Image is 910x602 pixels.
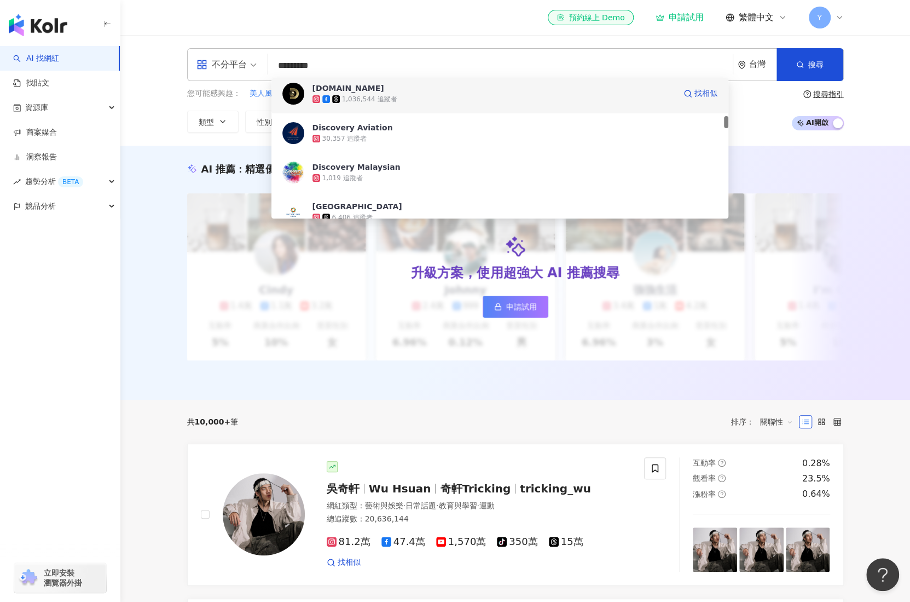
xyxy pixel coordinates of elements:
[813,90,844,99] div: 搜尋指引
[13,53,59,64] a: searchAI 找網紅
[44,568,82,588] span: 立即安裝 瀏覽器外掛
[245,111,297,133] button: 性別
[25,194,56,219] span: 競品分析
[365,501,403,510] span: 藝術與娛樂
[58,176,83,187] div: BETA
[718,459,726,467] span: question-circle
[13,127,57,138] a: 商案媒合
[866,558,899,591] iframe: Help Scout Beacon - Open
[479,501,495,510] span: 運動
[196,56,247,73] div: 不分平台
[312,201,402,212] div: [GEOGRAPHIC_DATA]
[436,536,486,548] span: 1,570萬
[25,169,83,194] span: 趨勢分析
[342,95,397,104] div: 1,036,544 追蹤者
[196,59,207,70] span: appstore
[327,536,370,548] span: 81.2萬
[802,457,830,469] div: 0.28%
[187,111,239,133] button: 類型
[802,473,830,485] div: 23.5%
[749,60,776,69] div: 台灣
[440,482,511,495] span: 奇軒Tricking
[13,152,57,163] a: 洞察報告
[548,10,633,25] a: 預約線上 Demo
[731,413,799,431] div: 排序：
[312,162,401,173] div: Discovery Malaysian
[195,417,231,426] span: 10,000+
[405,501,436,510] span: 日常話題
[694,88,717,99] span: 找相似
[520,482,591,495] span: tricking_wu
[14,563,106,593] a: chrome extension立即安裝 瀏覽器外掛
[549,536,583,548] span: 15萬
[693,528,737,572] img: post-image
[683,83,717,105] a: 找相似
[312,122,393,133] div: Discovery Aviation
[497,536,537,548] span: 350萬
[739,528,784,572] img: post-image
[25,95,48,120] span: 資源庫
[18,569,39,587] img: chrome extension
[13,78,49,89] a: 找貼文
[282,201,304,223] img: KOL Avatar
[477,501,479,510] span: ·
[483,296,548,318] a: 申請試用
[338,557,361,568] span: 找相似
[327,482,360,495] span: 吳奇軒
[369,482,431,495] span: Wu Hsuan
[808,60,824,69] span: 搜尋
[718,474,726,482] span: question-circle
[201,162,305,176] div: AI 推薦 ：
[327,557,361,568] a: 找相似
[411,264,619,283] div: 升級方案，使用超強大 AI 推薦搜尋
[327,501,631,512] div: 網紅類型 ：
[739,12,774,24] span: 繁體中文
[199,118,214,127] span: 類型
[250,88,280,99] span: 美人風采
[322,174,363,183] div: 1,019 追蹤者
[257,118,272,127] span: 性別
[322,134,367,144] div: 30,357 追蹤者
[403,501,405,510] span: ·
[738,61,746,69] span: environment
[223,473,305,555] img: KOL Avatar
[282,83,304,105] img: KOL Avatar
[786,528,830,572] img: post-image
[187,444,844,586] a: KOL Avatar吳奇軒Wu Hsuan奇軒Trickingtricking_wu網紅類型：藝術與娛樂·日常話題·教育與學習·運動總追蹤數：20,636,14481.2萬47.4萬1,570萬...
[312,83,384,94] div: [DOMAIN_NAME]
[332,213,373,222] div: 6,406 追蹤者
[249,88,281,100] button: 美人風采
[802,488,830,500] div: 0.64%
[438,501,477,510] span: 教育與學習
[327,514,631,525] div: 總追蹤數 ： 20,636,144
[282,122,304,144] img: KOL Avatar
[381,536,425,548] span: 47.4萬
[760,413,793,431] span: 關聯性
[187,88,241,99] span: 您可能感興趣：
[693,490,716,498] span: 漲粉率
[557,12,624,23] div: 預約線上 Demo
[245,163,304,175] span: 精選優質網紅
[13,178,21,186] span: rise
[718,490,726,498] span: question-circle
[693,458,716,467] span: 互動率
[9,14,67,36] img: logo
[693,474,716,483] span: 觀看率
[506,302,537,311] span: 申請試用
[187,417,239,426] div: 共 筆
[656,12,704,23] a: 申請試用
[282,162,304,184] img: KOL Avatar
[436,501,438,510] span: ·
[803,90,811,98] span: question-circle
[776,48,843,81] button: 搜尋
[817,12,822,24] span: Y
